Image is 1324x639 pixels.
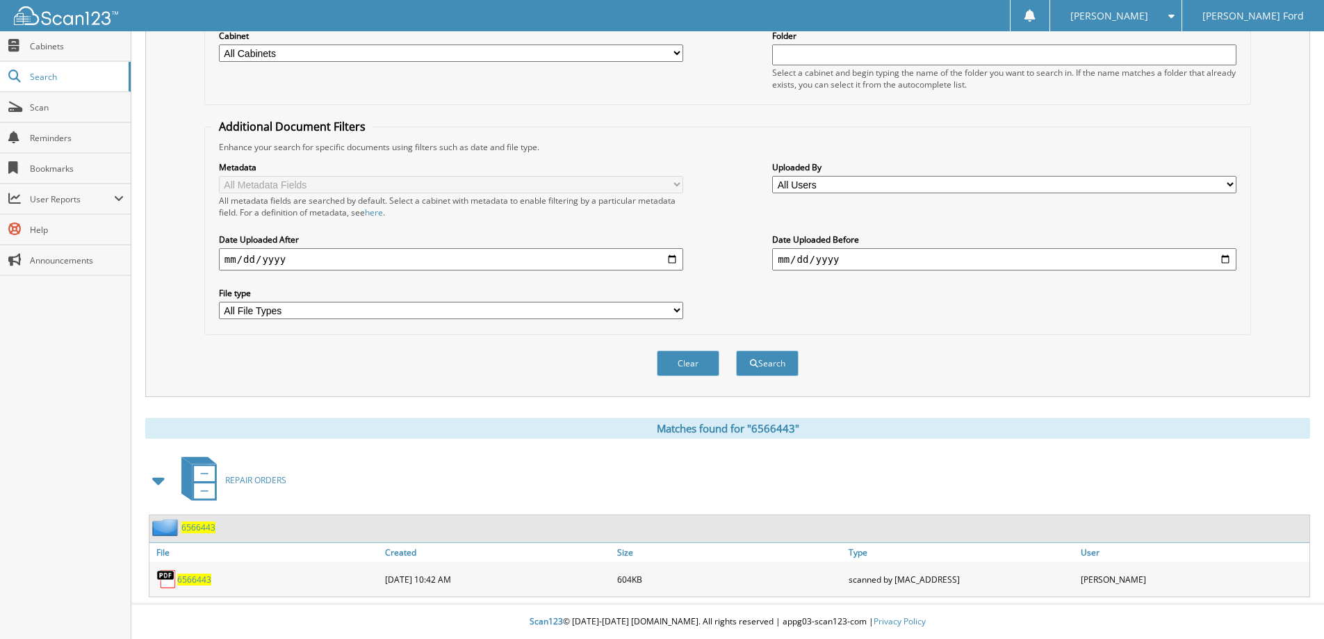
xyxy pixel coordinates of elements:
button: Search [736,350,799,376]
label: Metadata [219,161,683,173]
span: User Reports [30,193,114,205]
div: Select a cabinet and begin typing the name of the folder you want to search in. If the name match... [772,67,1236,90]
div: Enhance your search for specific documents using filters such as date and file type. [212,141,1243,153]
button: Clear [657,350,719,376]
span: Scan [30,102,124,113]
a: User [1077,543,1309,562]
span: [PERSON_NAME] [1070,12,1148,20]
iframe: Chat Widget [1254,572,1324,639]
input: start [219,248,683,270]
div: 604KB [614,565,846,593]
img: scan123-logo-white.svg [14,6,118,25]
span: Reminders [30,132,124,144]
span: Cabinets [30,40,124,52]
span: Bookmarks [30,163,124,175]
span: Search [30,71,122,83]
div: scanned by [MAC_ADDRESS] [845,565,1077,593]
legend: Additional Document Filters [212,119,373,134]
label: Folder [772,30,1236,42]
label: Date Uploaded After [219,234,683,245]
div: All metadata fields are searched by default. Select a cabinet with metadata to enable filtering b... [219,195,683,218]
div: [PERSON_NAME] [1077,565,1309,593]
a: REPAIR ORDERS [173,453,286,508]
label: Cabinet [219,30,683,42]
a: Privacy Policy [874,615,926,627]
a: Created [382,543,614,562]
input: end [772,248,1236,270]
span: Scan123 [530,615,563,627]
label: Date Uploaded Before [772,234,1236,245]
img: folder2.png [152,519,181,536]
span: [PERSON_NAME] Ford [1202,12,1304,20]
span: Announcements [30,254,124,266]
label: File type [219,287,683,299]
a: 6566443 [181,521,215,533]
label: Uploaded By [772,161,1236,173]
span: REPAIR ORDERS [225,474,286,486]
a: Type [845,543,1077,562]
img: PDF.png [156,569,177,590]
a: Size [614,543,846,562]
a: File [149,543,382,562]
div: © [DATE]-[DATE] [DOMAIN_NAME]. All rights reserved | appg03-scan123-com | [131,605,1324,639]
div: [DATE] 10:42 AM [382,565,614,593]
a: 6566443 [177,574,211,585]
a: here [365,207,383,218]
div: Matches found for "6566443" [145,418,1310,439]
span: Help [30,224,124,236]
